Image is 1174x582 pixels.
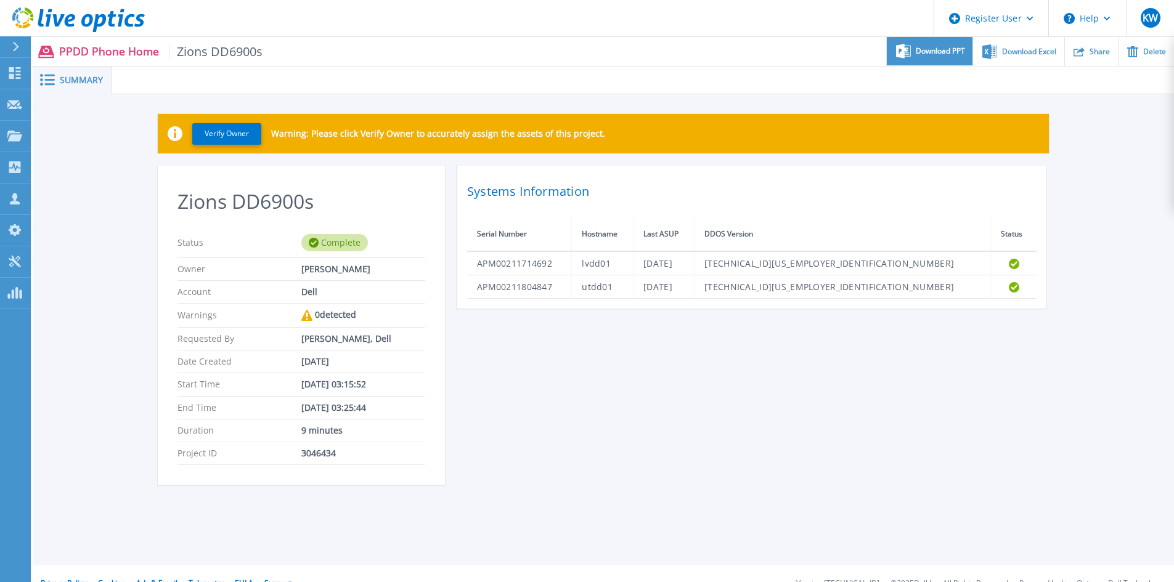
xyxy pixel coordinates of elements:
[572,217,634,251] th: Hostname
[177,448,301,458] p: Project ID
[60,76,103,84] span: Summary
[634,251,695,275] td: [DATE]
[1143,48,1166,55] span: Delete
[177,234,301,251] p: Status
[59,44,263,59] p: PPDD Phone Home
[467,180,1037,203] h2: Systems Information
[177,426,301,435] p: Duration
[1002,48,1056,55] span: Download Excel
[177,264,301,274] p: Owner
[301,403,425,413] div: [DATE] 03:25:44
[572,251,634,275] td: lvdd01
[991,217,1037,251] th: Status
[695,251,991,275] td: [TECHNICAL_ID][US_EMPLOYER_IDENTIFICATION_NUMBER]
[301,234,368,251] div: Complete
[271,129,605,139] p: Warning: Please click Verify Owner to accurately assign the assets of this project.
[301,334,425,344] div: [PERSON_NAME], Dell
[1090,48,1110,55] span: Share
[467,251,572,275] td: APM00211714692
[301,287,425,297] div: Dell
[301,264,425,274] div: [PERSON_NAME]
[695,275,991,299] td: [TECHNICAL_ID][US_EMPLOYER_IDENTIFICATION_NUMBER]
[572,275,634,299] td: utdd01
[634,275,695,299] td: [DATE]
[177,403,301,413] p: End Time
[301,448,425,458] div: 3046434
[634,217,695,251] th: Last ASUP
[169,44,263,59] span: Zions DD6900s
[916,47,965,55] span: Download PPT
[192,123,261,145] button: Verify Owner
[177,287,301,297] p: Account
[1143,13,1158,23] span: KW
[467,217,572,251] th: Serial Number
[301,426,425,435] div: 9 minutes
[467,275,572,299] td: APM00211804847
[177,190,425,213] h2: Zions DD6900s
[301,379,425,389] div: [DATE] 03:15:52
[301,357,425,366] div: [DATE]
[177,379,301,389] p: Start Time
[177,334,301,344] p: Requested By
[177,357,301,366] p: Date Created
[301,310,425,321] div: 0 detected
[177,310,301,321] p: Warnings
[695,217,991,251] th: DDOS Version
